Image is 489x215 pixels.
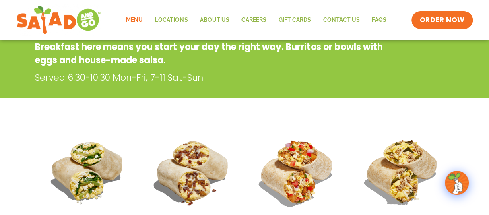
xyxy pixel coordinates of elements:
img: wpChatIcon [446,172,468,194]
a: Menu [120,11,149,29]
span: ORDER NOW [419,15,464,25]
p: Served 6:30-10:30 Mon-Fri, 7-11 Sat-Sun [35,71,393,84]
a: FAQs [365,11,392,29]
img: new-SAG-logo-768×292 [16,4,101,36]
a: About Us [194,11,235,29]
a: ORDER NOW [411,11,472,29]
p: Breakfast here means you start your day the right way. Burritos or bowls with eggs and house-made... [35,40,390,67]
a: Locations [149,11,194,29]
a: Careers [235,11,272,29]
a: GIFT CARDS [272,11,317,29]
a: Contact Us [317,11,365,29]
nav: Menu [120,11,392,29]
